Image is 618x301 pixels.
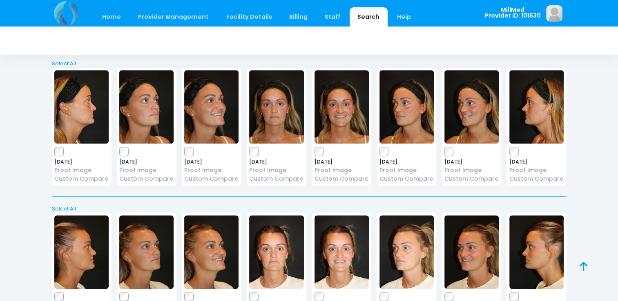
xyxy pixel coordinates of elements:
[249,215,303,289] img: image
[49,205,569,213] a: Select All
[94,7,129,27] a: Home
[509,175,564,183] a: Custom Compare
[444,70,499,144] img: image
[444,166,499,175] a: Proof Image
[317,7,348,27] a: Staff
[119,175,174,183] a: Custom Compare
[184,166,239,175] a: Proof Image
[184,70,239,144] img: image
[546,5,562,22] img: image
[444,215,499,289] img: image
[130,7,217,27] a: Provider Management
[389,7,419,27] a: Help
[184,175,239,183] a: Custom Compare
[509,70,564,144] img: image
[509,215,564,289] img: image
[315,175,369,183] a: Custom Compare
[379,70,434,144] img: image
[249,159,303,164] span: [DATE]
[315,166,369,175] a: Proof Image
[184,159,239,164] span: [DATE]
[379,166,434,175] a: Proof Image
[379,159,434,164] span: [DATE]
[315,159,369,164] span: [DATE]
[49,60,569,68] a: Select All
[54,70,109,144] img: image
[218,7,280,27] a: Facility Details
[119,215,174,289] img: image
[119,159,174,164] span: [DATE]
[249,166,303,175] a: Proof Image
[315,215,369,289] img: image
[509,166,564,175] a: Proof Image
[509,159,564,164] span: [DATE]
[444,175,499,183] a: Custom Compare
[249,70,303,144] img: image
[350,7,388,27] a: Search
[379,215,434,289] img: image
[54,166,109,175] a: Proof Image
[119,70,174,144] img: image
[249,175,303,183] a: Custom Compare
[485,7,541,19] span: MillMed Provider ID: 101530
[184,215,239,289] img: image
[119,166,174,175] a: Proof Image
[54,175,109,183] a: Custom Compare
[379,175,434,183] a: Custom Compare
[315,70,369,144] img: image
[444,159,499,164] span: [DATE]
[54,159,109,164] span: [DATE]
[281,7,315,27] a: Billing
[54,215,109,289] img: image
